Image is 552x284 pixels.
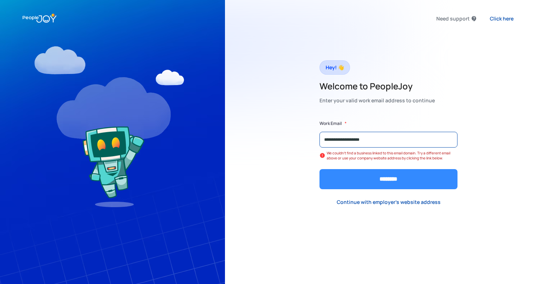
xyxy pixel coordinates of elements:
[331,195,446,209] a: Continue with employer's website address
[436,14,470,24] div: Need support
[490,15,514,22] div: Click here
[327,150,457,160] div: We couldn't find a business linked to this email domain. Try a different email above or use your ...
[337,199,441,206] div: Continue with employer's website address
[326,62,344,73] div: Hey! 👋
[319,120,457,189] form: Form
[319,80,435,92] h2: Welcome to PeopleJoy
[484,11,519,26] a: Click here
[319,120,342,127] label: Work Email
[319,96,435,106] div: Enter your valid work email address to continue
